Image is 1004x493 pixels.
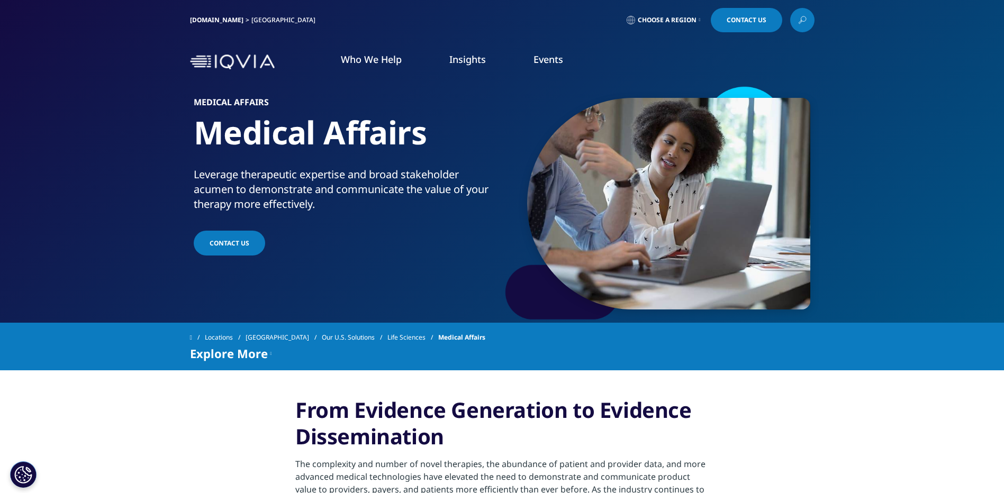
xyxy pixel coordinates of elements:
a: Events [533,53,563,66]
img: 239_colleagues-collaborating-together.jpg [527,98,810,309]
img: IQVIA Healthcare Information Technology and Pharma Clinical Research Company [190,54,275,70]
div: [GEOGRAPHIC_DATA] [251,16,320,24]
span: Explore More [190,347,268,360]
nav: Primary [279,37,815,87]
button: Cookies Settings [10,461,37,488]
a: Contact Us [194,231,265,255]
div: Leverage therapeutic expertise and broad stakeholder acumen to demonstrate and communicate the va... [194,167,498,212]
a: Contact Us [711,8,782,32]
span: Contact Us [210,239,249,248]
a: Locations [205,328,246,347]
a: Life Sciences [387,328,438,347]
span: Medical Affairs [438,328,485,347]
a: [DOMAIN_NAME] [190,15,243,24]
a: [GEOGRAPHIC_DATA] [246,328,322,347]
h6: Medical Affairs [194,98,498,113]
h1: Medical Affairs [194,113,498,167]
span: Choose a Region [638,16,697,24]
h3: From Evidence Generation to Evidence Dissemination [295,397,709,458]
span: Contact Us [727,17,766,23]
a: Our U.S. Solutions [322,328,387,347]
a: Who We Help [341,53,402,66]
a: Insights [449,53,486,66]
